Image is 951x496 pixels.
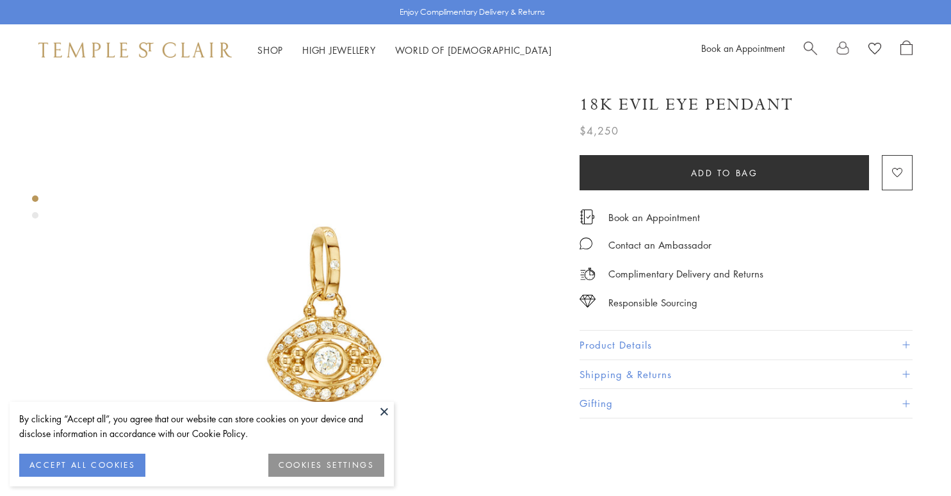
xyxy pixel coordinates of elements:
a: High JewelleryHigh Jewellery [302,44,376,56]
button: COOKIES SETTINGS [268,454,384,477]
a: Search [804,40,817,60]
a: Open Shopping Bag [900,40,913,60]
a: Book an Appointment [701,42,784,54]
nav: Main navigation [257,42,552,58]
a: ShopShop [257,44,283,56]
span: $4,250 [580,122,619,139]
div: Responsible Sourcing [608,295,697,311]
img: icon_appointment.svg [580,210,595,224]
div: By clicking “Accept all”, you agree that our website can store cookies on your device and disclos... [19,411,384,441]
a: World of [DEMOGRAPHIC_DATA]World of [DEMOGRAPHIC_DATA] [395,44,552,56]
img: Temple St. Clair [38,42,232,58]
button: Gifting [580,389,913,418]
button: Shipping & Returns [580,360,913,389]
button: Add to bag [580,155,869,190]
span: Add to bag [691,166,758,180]
img: icon_sourcing.svg [580,295,596,308]
div: Contact an Ambassador [608,237,711,253]
img: icon_delivery.svg [580,266,596,282]
a: Book an Appointment [608,210,700,224]
p: Complimentary Delivery and Returns [608,266,763,282]
div: Product gallery navigation [32,192,38,229]
button: Product Details [580,331,913,360]
img: MessageIcon-01_2.svg [580,237,592,250]
a: View Wishlist [868,40,881,60]
button: ACCEPT ALL COOKIES [19,454,145,477]
p: Enjoy Complimentary Delivery & Returns [400,6,545,19]
h1: 18K Evil Eye Pendant [580,94,793,116]
iframe: Gorgias live chat messenger [887,436,938,483]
